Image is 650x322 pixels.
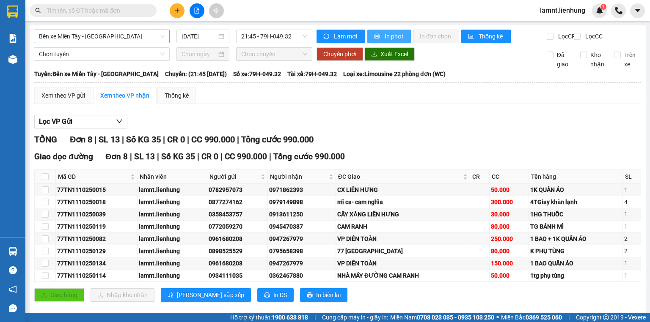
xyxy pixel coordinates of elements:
div: 1 BAO QUẦN ÁO [530,259,621,268]
span: Chọn tuyến [39,48,165,60]
div: 0934111035 [209,271,266,280]
div: Xem theo VP gửi [41,91,85,100]
div: 30.000 [491,210,527,219]
span: down [116,118,123,125]
div: 1 [624,210,639,219]
span: Miền Nam [390,313,494,322]
span: In DS [273,290,287,300]
span: CR 0 [167,134,185,145]
span: sync [323,33,331,40]
div: 1 [624,271,639,280]
button: uploadGiao hàng [34,288,84,302]
td: 77TN1110250129 [56,245,138,257]
div: 77TN1110250018 [57,197,136,207]
span: CC 990.000 [225,152,267,161]
div: 0945470387 [269,222,335,231]
div: 0782957073 [209,185,266,194]
span: | [187,134,189,145]
div: Xem theo VP nhận [100,91,149,100]
span: Làm mới [334,32,358,41]
span: copyright [603,314,609,320]
button: Lọc VP Gửi [34,115,127,128]
button: downloadXuất Excel [364,47,415,61]
span: Cung cấp máy in - giấy in: [322,313,388,322]
td: 77TN1110250082 [56,233,138,245]
div: 4TGiay khăn lạnh [530,197,621,207]
span: Loại xe: Limousine 22 phòng đơn (WC) [343,69,446,79]
span: printer [374,33,381,40]
div: 0358453757 [209,210,266,219]
span: printer [307,292,313,299]
button: caret-down [630,3,645,18]
span: | [220,152,223,161]
img: warehouse-icon [8,247,17,256]
div: lamnt.lienhung [139,222,206,231]
div: 1 [624,185,639,194]
div: CÂY XĂNG LIÊN HƯNG [337,210,468,219]
span: [PERSON_NAME] sắp xếp [177,290,244,300]
div: 2 [624,246,639,256]
span: ĐC Giao [338,172,461,181]
img: phone-icon [615,7,622,14]
div: lamnt.lienhung [139,210,206,219]
td: 77TN1110250134 [56,257,138,270]
div: 77TN1110250129 [57,246,136,256]
sup: 1 [600,4,606,10]
button: bar-chartThống kê [461,30,511,43]
span: sort-ascending [168,292,174,299]
div: 0898525529 [209,246,266,256]
div: TG BÁNH MÌ [530,222,621,231]
img: icon-new-feature [596,7,603,14]
button: sort-ascending[PERSON_NAME] sắp xếp [161,288,251,302]
span: | [237,134,239,145]
span: printer [264,292,270,299]
img: solution-icon [8,34,17,43]
div: CX LIÊN HƯNG [337,185,468,194]
td: 77TN1110250119 [56,221,138,233]
span: | [122,134,124,145]
strong: 1900 633 818 [272,314,308,321]
div: NHÀ MÁY ĐƯỜNG CAM RANH [337,271,468,280]
span: Số KG 35 [161,152,195,161]
span: caret-down [634,7,642,14]
div: 50.000 [491,271,527,280]
button: printerIn phơi [367,30,411,43]
div: lamnt.lienhung [139,246,206,256]
span: notification [9,285,17,293]
div: 0877274162 [209,197,266,207]
span: TỔNG [34,134,57,145]
button: syncLàm mới [317,30,365,43]
span: download [371,51,377,58]
td: 77TN1110250018 [56,196,138,208]
span: aim [213,8,219,14]
span: Đơn 8 [106,152,128,161]
div: 77 [GEOGRAPHIC_DATA] [337,246,468,256]
div: 77TN1110250082 [57,234,136,243]
span: Chọn chuyến [241,48,308,60]
span: Mã GD [58,172,129,181]
span: Tổng cước 990.000 [241,134,314,145]
button: aim [209,3,224,18]
div: 0772059270 [209,222,266,231]
span: | [197,152,199,161]
span: 1 [602,4,605,10]
button: Chuyển phơi [317,47,363,61]
span: Số xe: 79H-049.32 [233,69,281,79]
td: 77TN1110250015 [56,184,138,196]
div: lamnt.lienhung [139,197,206,207]
span: message [9,304,17,312]
input: 11/10/2025 [182,32,216,41]
span: Xuất Excel [380,49,408,59]
span: Chuyến: (21:45 [DATE]) [165,69,227,79]
div: 1HG THUỐC [530,210,621,219]
div: 77TN1110250119 [57,222,136,231]
div: 1tg phụ tùng [530,271,621,280]
span: Đơn 8 [70,134,92,145]
div: 80.000 [491,222,527,231]
div: K PHỤ TÙNG [530,246,621,256]
button: downloadNhập kho nhận [91,288,154,302]
div: VP DIÊN TOÀN [337,259,468,268]
th: CR [470,170,490,184]
div: lamnt.lienhung [139,185,206,194]
button: printerIn DS [257,288,294,302]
